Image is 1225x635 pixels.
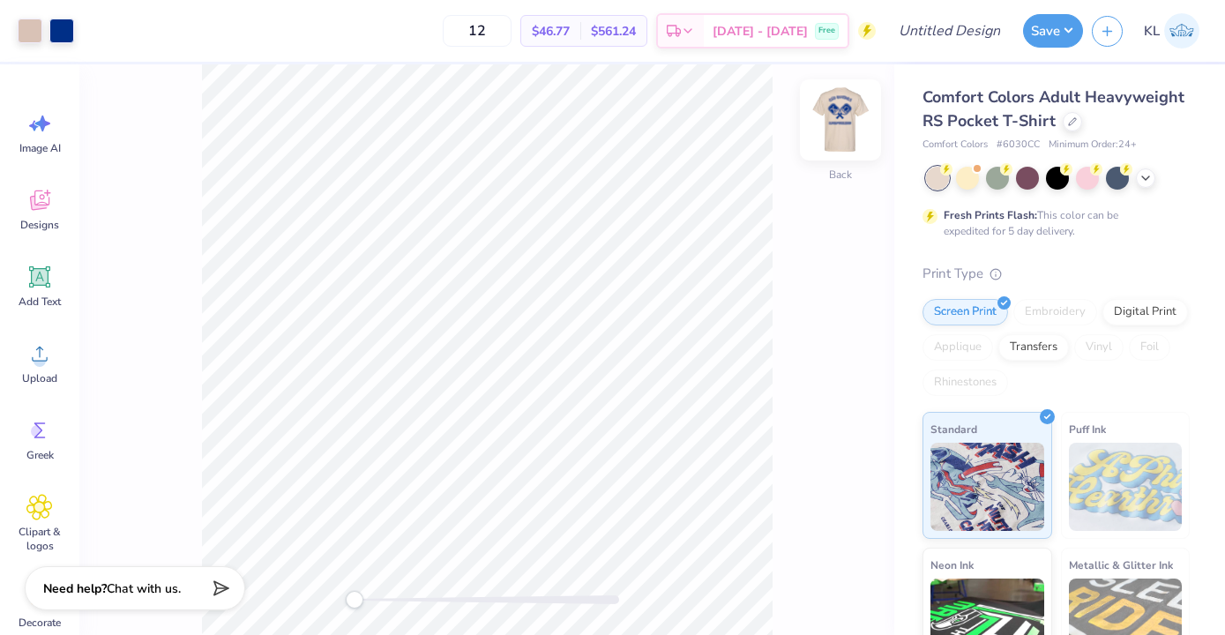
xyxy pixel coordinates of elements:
img: Kelly Lindsay [1164,13,1199,49]
span: # 6030CC [997,138,1040,153]
img: Standard [930,443,1044,531]
span: Upload [22,371,57,385]
input: Untitled Design [885,13,1014,49]
span: KL [1144,21,1160,41]
span: Puff Ink [1069,420,1106,438]
img: Puff Ink [1069,443,1183,531]
div: Foil [1129,334,1170,361]
span: Chat with us. [107,580,181,597]
span: Image AI [19,141,61,155]
div: Accessibility label [346,591,363,609]
span: Decorate [19,616,61,630]
img: Back [805,85,876,155]
span: Clipart & logos [11,525,69,553]
span: [DATE] - [DATE] [713,22,808,41]
span: Comfort Colors [922,138,988,153]
button: Save [1023,14,1083,48]
strong: Fresh Prints Flash: [944,208,1037,222]
div: Back [829,167,852,183]
span: Comfort Colors Adult Heavyweight RS Pocket T-Shirt [922,86,1184,131]
input: – – [443,15,512,47]
a: KL [1136,13,1207,49]
span: Standard [930,420,977,438]
span: $561.24 [591,22,636,41]
div: Applique [922,334,993,361]
div: Embroidery [1013,299,1097,325]
div: Transfers [998,334,1069,361]
span: Minimum Order: 24 + [1049,138,1137,153]
div: Screen Print [922,299,1008,325]
span: Metallic & Glitter Ink [1069,556,1173,574]
div: This color can be expedited for 5 day delivery. [944,207,1161,239]
span: Add Text [19,295,61,309]
span: Neon Ink [930,556,974,574]
div: Print Type [922,264,1190,284]
div: Digital Print [1102,299,1188,325]
div: Rhinestones [922,370,1008,396]
span: Designs [20,218,59,232]
span: Free [818,25,835,37]
span: $46.77 [532,22,570,41]
div: Vinyl [1074,334,1124,361]
strong: Need help? [43,580,107,597]
span: Greek [26,448,54,462]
